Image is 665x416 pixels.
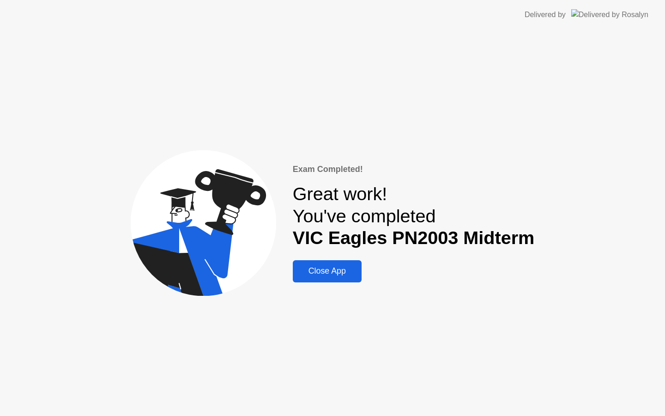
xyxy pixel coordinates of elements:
div: Great work! You've completed [293,183,535,249]
img: Delivered by Rosalyn [571,9,648,20]
button: Close App [293,260,362,282]
div: Close App [296,266,359,276]
div: Delivered by [525,9,566,20]
div: Exam Completed! [293,163,535,176]
b: VIC Eagles PN2003 Midterm [293,227,535,248]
